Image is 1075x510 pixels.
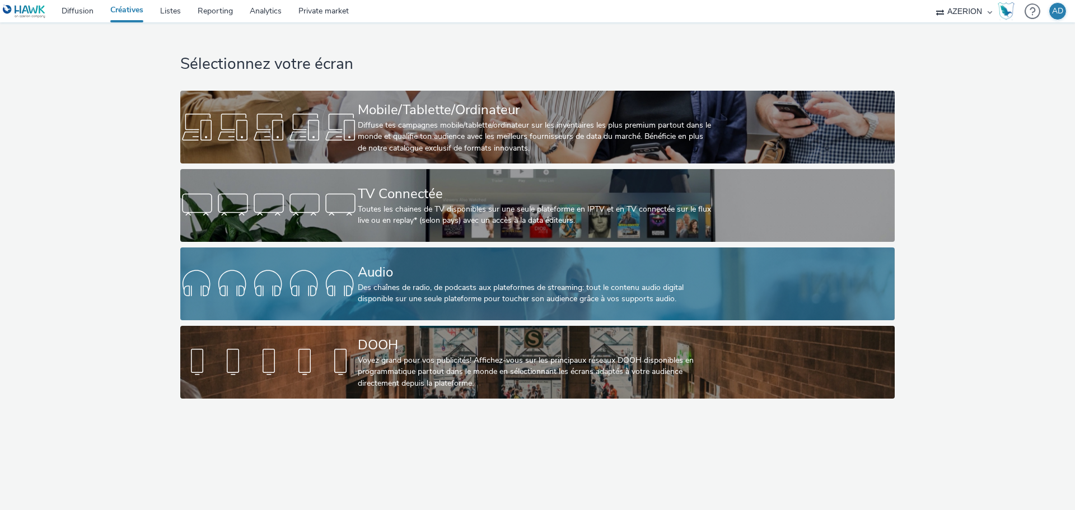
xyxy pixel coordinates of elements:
[3,4,46,18] img: undefined Logo
[358,263,713,282] div: Audio
[358,282,713,305] div: Des chaînes de radio, de podcasts aux plateformes de streaming: tout le contenu audio digital dis...
[998,2,1015,20] img: Hawk Academy
[180,91,894,163] a: Mobile/Tablette/OrdinateurDiffuse tes campagnes mobile/tablette/ordinateur sur les inventaires le...
[180,326,894,399] a: DOOHVoyez grand pour vos publicités! Affichez-vous sur les principaux réseaux DOOH disponibles en...
[358,100,713,120] div: Mobile/Tablette/Ordinateur
[180,54,894,75] h1: Sélectionnez votre écran
[358,120,713,154] div: Diffuse tes campagnes mobile/tablette/ordinateur sur les inventaires les plus premium partout dan...
[358,355,713,389] div: Voyez grand pour vos publicités! Affichez-vous sur les principaux réseaux DOOH disponibles en pro...
[358,184,713,204] div: TV Connectée
[998,2,1019,20] a: Hawk Academy
[358,335,713,355] div: DOOH
[1052,3,1063,20] div: AD
[358,204,713,227] div: Toutes les chaines de TV disponibles sur une seule plateforme en IPTV et en TV connectée sur le f...
[180,247,894,320] a: AudioDes chaînes de radio, de podcasts aux plateformes de streaming: tout le contenu audio digita...
[180,169,894,242] a: TV ConnectéeToutes les chaines de TV disponibles sur une seule plateforme en IPTV et en TV connec...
